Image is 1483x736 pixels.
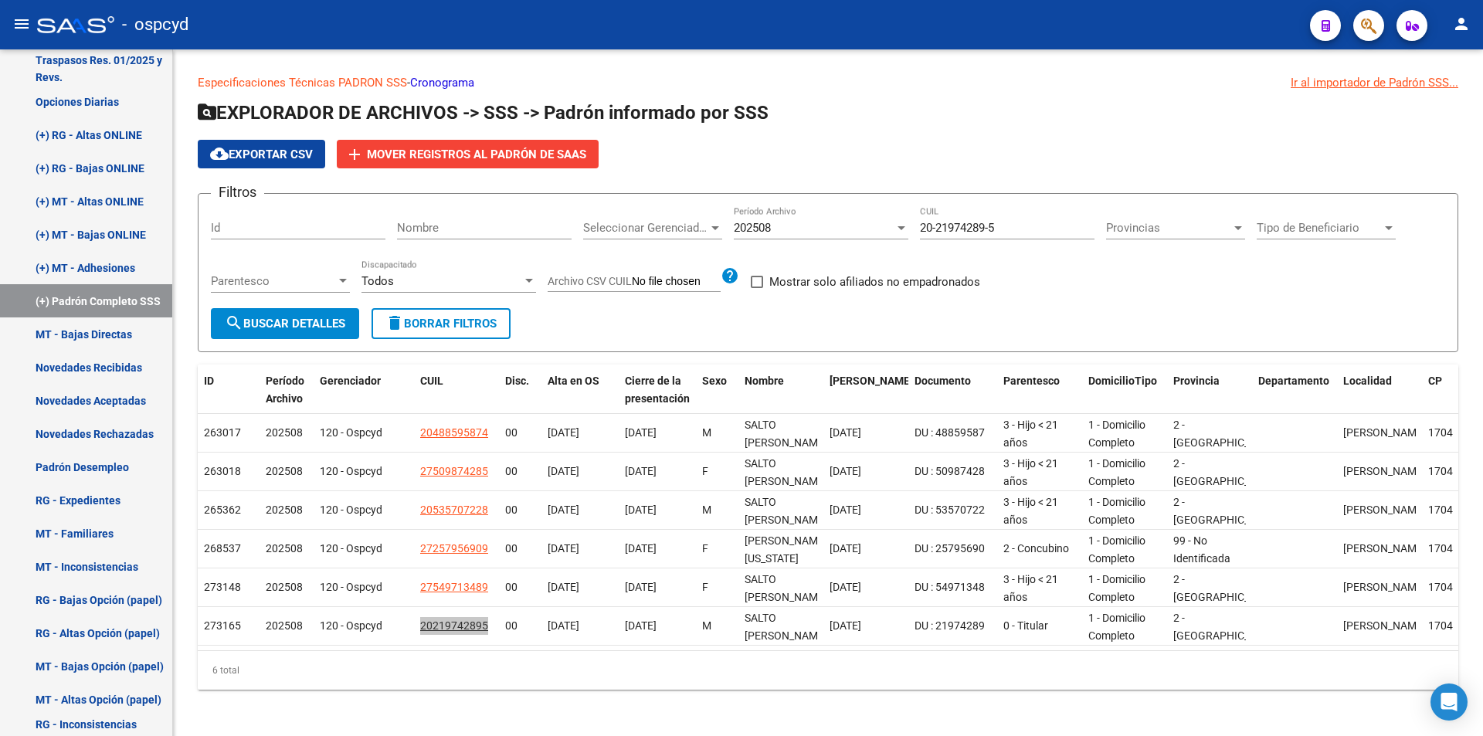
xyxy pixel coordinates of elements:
[830,504,861,516] span: [DATE]
[702,581,708,593] span: F
[915,619,985,632] span: DU : 21974289
[1422,365,1468,415] datatable-header-cell: CP
[198,140,325,168] button: Exportar CSV
[266,581,303,593] span: 202508
[830,542,861,555] span: [DATE]
[1428,617,1462,635] div: 1704
[1428,540,1462,558] div: 1704
[548,619,579,632] span: [DATE]
[1082,365,1167,415] datatable-header-cell: DomicilioTipo
[830,619,861,632] span: [DATE]
[738,365,823,415] datatable-header-cell: Nombre
[1003,542,1069,555] span: 2 - Concubino
[420,542,488,555] span: 27257956909
[1343,426,1426,439] span: [PERSON_NAME]
[505,375,529,387] span: Disc.
[204,542,241,555] span: 268537
[1173,457,1278,487] span: 2 - [GEOGRAPHIC_DATA]
[1003,457,1058,487] span: 3 - Hijo < 21 años
[1343,581,1426,593] span: [PERSON_NAME]
[1088,375,1157,387] span: DomicilioTipo
[702,619,711,632] span: M
[1428,463,1462,480] div: 1704
[12,15,31,33] mat-icon: menu
[204,426,241,439] span: 263017
[915,465,985,477] span: DU : 50987428
[1088,573,1145,603] span: 1 - Domicilio Completo
[505,617,535,635] div: 00
[372,308,511,339] button: Borrar Filtros
[625,581,657,593] span: [DATE]
[908,365,997,415] datatable-header-cell: Documento
[505,578,535,596] div: 00
[625,426,657,439] span: [DATE]
[420,504,488,516] span: 20535707228
[1173,375,1220,387] span: Provincia
[1167,365,1252,415] datatable-header-cell: Provincia
[1173,419,1278,449] span: 2 - [GEOGRAPHIC_DATA]
[745,419,827,449] span: SALTO [PERSON_NAME]
[198,102,769,124] span: EXPLORADOR DE ARCHIVOS -> SSS -> Padrón informado por SSS
[702,542,708,555] span: F
[198,651,1458,690] div: 6 total
[625,465,657,477] span: [DATE]
[745,612,827,642] span: SALTO [PERSON_NAME]
[198,365,260,415] datatable-header-cell: ID
[1003,375,1060,387] span: Parentesco
[198,76,407,90] a: Especificaciones Técnicas PADRON SSS
[769,273,980,291] span: Mostrar solo afiliados no empadronados
[367,148,586,161] span: Mover registros al PADRÓN de SAAS
[505,424,535,442] div: 00
[696,365,738,415] datatable-header-cell: Sexo
[499,365,541,415] datatable-header-cell: Disc.
[410,76,474,90] a: Cronograma
[204,619,241,632] span: 273165
[266,426,303,439] span: 202508
[548,375,599,387] span: Alta en OS
[1428,375,1442,387] span: CP
[266,465,303,477] span: 202508
[314,365,414,415] datatable-header-cell: Gerenciador
[1088,419,1145,449] span: 1 - Domicilio Completo
[420,581,488,593] span: 27549713489
[320,465,382,477] span: 120 - Ospcyd
[1428,501,1462,519] div: 1704
[1343,504,1426,516] span: [PERSON_NAME]
[625,504,657,516] span: [DATE]
[198,74,1458,91] p: -
[1291,74,1458,91] div: Ir al importador de Padrón SSS...
[420,426,488,439] span: 20488595874
[1088,612,1145,642] span: 1 - Domicilio Completo
[266,542,303,555] span: 202508
[266,375,304,405] span: Período Archivo
[210,144,229,163] mat-icon: cloud_download
[320,426,382,439] span: 120 - Ospcyd
[823,365,908,415] datatable-header-cell: Fecha Nac.
[1173,534,1230,565] span: 99 - No Identificada
[1173,573,1278,603] span: 2 - [GEOGRAPHIC_DATA]
[548,542,579,555] span: [DATE]
[1003,619,1048,632] span: 0 - Titular
[266,504,303,516] span: 202508
[1258,375,1329,387] span: Departamento
[702,375,727,387] span: Sexo
[211,308,359,339] button: Buscar Detalles
[625,542,657,555] span: [DATE]
[1106,221,1231,235] span: Provincias
[122,8,188,42] span: - ospcyd
[1428,424,1462,442] div: 1704
[210,148,313,161] span: Exportar CSV
[211,274,336,288] span: Parentesco
[1343,619,1426,632] span: [PERSON_NAME]
[632,275,721,289] input: Archivo CSV CUIL
[734,221,771,235] span: 202508
[997,365,1082,415] datatable-header-cell: Parentesco
[505,463,535,480] div: 00
[420,375,443,387] span: CUIL
[625,375,690,405] span: Cierre de la presentación
[548,581,579,593] span: [DATE]
[548,504,579,516] span: [DATE]
[541,365,619,415] datatable-header-cell: Alta en OS
[1343,542,1426,555] span: [PERSON_NAME]
[1428,578,1462,596] div: 1704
